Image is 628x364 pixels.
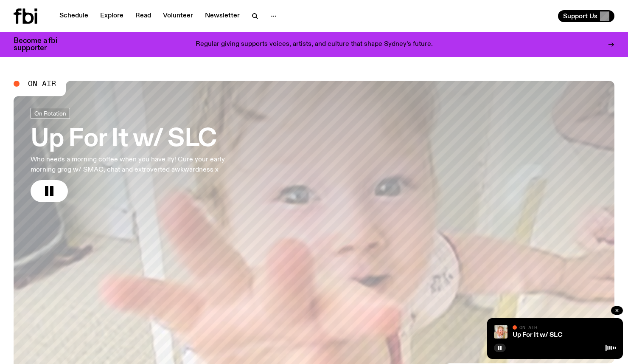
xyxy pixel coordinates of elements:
h3: Up For It w/ SLC [31,127,248,151]
span: Support Us [563,12,597,20]
a: Newsletter [200,10,245,22]
span: On Air [28,80,56,87]
a: Explore [95,10,129,22]
span: On Air [519,324,537,330]
span: On Rotation [34,110,66,116]
a: Up For It w/ SLC [513,332,563,339]
a: Schedule [54,10,93,22]
a: On Rotation [31,108,70,119]
button: Support Us [558,10,614,22]
p: Who needs a morning coffee when you have Ify! Cure your early morning grog w/ SMAC, chat and extr... [31,155,248,175]
h3: Become a fbi supporter [14,37,68,52]
p: Regular giving supports voices, artists, and culture that shape Sydney’s future. [196,41,433,48]
a: Read [130,10,156,22]
a: Volunteer [158,10,198,22]
a: Up For It w/ SLCWho needs a morning coffee when you have Ify! Cure your early morning grog w/ SMA... [31,108,248,202]
img: baby slc [494,325,507,339]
